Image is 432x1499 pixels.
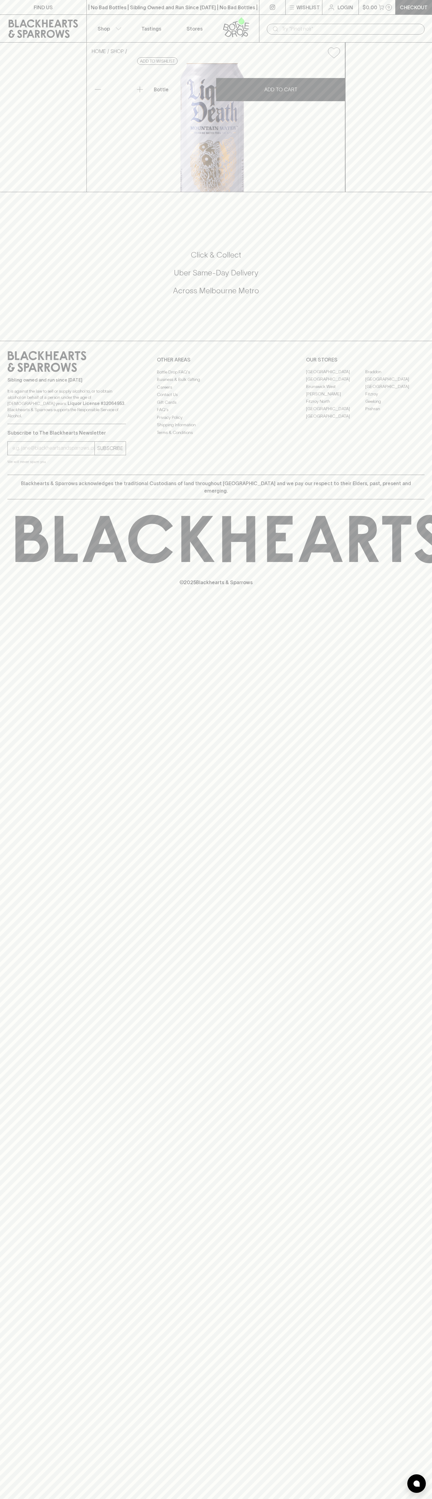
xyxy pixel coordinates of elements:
[306,376,365,383] a: [GEOGRAPHIC_DATA]
[137,57,178,65] button: Add to wishlist
[216,78,345,101] button: ADD TO CART
[97,444,123,452] p: SUBSCRIBE
[130,15,173,42] a: Tastings
[157,356,275,363] p: OTHER AREAS
[157,383,275,391] a: Careers
[365,376,425,383] a: [GEOGRAPHIC_DATA]
[157,398,275,406] a: Gift Cards
[365,383,425,390] a: [GEOGRAPHIC_DATA]
[157,376,275,383] a: Business & Bulk Gifting
[413,1480,420,1487] img: bubble-icon
[325,45,342,61] button: Add to wishlist
[306,383,365,390] a: Brunswick West
[264,86,297,93] p: ADD TO CART
[306,405,365,413] a: [GEOGRAPHIC_DATA]
[306,390,365,398] a: [PERSON_NAME]
[282,24,420,34] input: Try "Pinot noir"
[12,443,94,453] input: e.g. jane@blackheartsandsparrows.com.au
[141,25,161,32] p: Tastings
[7,429,126,436] p: Subscribe to The Blackhearts Newsletter
[7,286,425,296] h5: Across Melbourne Metro
[95,442,126,455] button: SUBSCRIBE
[111,48,124,54] a: SHOP
[12,480,420,494] p: Blackhearts & Sparrows acknowledges the traditional Custodians of land throughout [GEOGRAPHIC_DAT...
[157,429,275,436] a: Terms & Conditions
[87,63,345,192] img: 36459.png
[7,250,425,260] h5: Click & Collect
[7,268,425,278] h5: Uber Same-Day Delivery
[306,398,365,405] a: Fitzroy North
[7,377,126,383] p: Sibling owned and run since [DATE]
[157,391,275,398] a: Contact Us
[151,83,216,96] div: Bottle
[365,398,425,405] a: Geelong
[34,4,53,11] p: FIND US
[306,413,365,420] a: [GEOGRAPHIC_DATA]
[92,48,106,54] a: HOME
[173,15,216,42] a: Stores
[187,25,203,32] p: Stores
[388,6,390,9] p: 0
[306,368,365,376] a: [GEOGRAPHIC_DATA]
[157,421,275,429] a: Shipping Information
[400,4,428,11] p: Checkout
[157,368,275,376] a: Bottle Drop FAQ's
[157,414,275,421] a: Privacy Policy
[68,401,124,406] strong: Liquor License #32064953
[365,405,425,413] a: Prahran
[87,15,130,42] button: Shop
[7,388,126,419] p: It is against the law to sell or supply alcohol to, or to obtain alcohol on behalf of a person un...
[296,4,320,11] p: Wishlist
[306,356,425,363] p: OUR STORES
[154,86,169,93] p: Bottle
[365,390,425,398] a: Fitzroy
[338,4,353,11] p: Login
[365,368,425,376] a: Braddon
[363,4,377,11] p: $0.00
[7,225,425,328] div: Call to action block
[157,406,275,414] a: FAQ's
[7,459,126,465] p: We will never spam you
[98,25,110,32] p: Shop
